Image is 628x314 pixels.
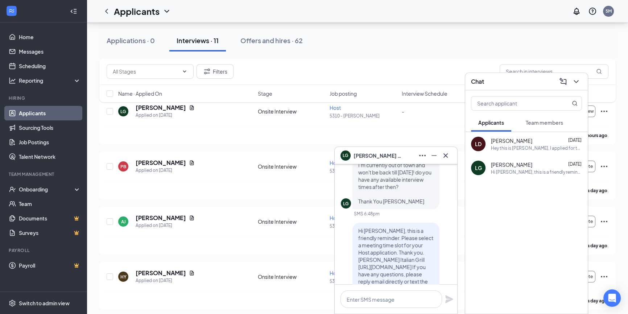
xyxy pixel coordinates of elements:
svg: ChevronDown [572,77,581,86]
div: Onsite Interview [258,218,325,225]
div: LG [343,201,349,207]
span: Stage [258,90,272,97]
button: ChevronDown [570,76,582,87]
a: Team [19,197,81,211]
button: ComposeMessage [557,76,569,87]
div: LD [475,140,482,148]
p: 5310 - [PERSON_NAME] [330,278,397,284]
div: Hi [PERSON_NAME], this is a friendly reminder. Please select a meeting time slot for your Host ap... [491,169,582,175]
h3: Chat [471,78,484,86]
h5: [PERSON_NAME] [136,214,186,222]
div: LG [475,164,482,172]
div: Onsite Interview [258,273,325,280]
div: Offers and hires · 62 [240,36,303,45]
button: Ellipses [417,150,428,161]
div: Open Intercom Messenger [603,289,621,307]
svg: Analysis [9,77,16,84]
svg: Collapse [70,8,77,15]
p: 5310 - [PERSON_NAME] [330,168,397,174]
span: Hi [PERSON_NAME], this is a friendly reminder. Please select a meeting time slot for your Host ap... [358,227,433,299]
a: Sourcing Tools [19,120,81,135]
div: Payroll [9,247,79,253]
svg: WorkstreamLogo [8,7,15,15]
a: Home [19,30,81,44]
span: [PERSON_NAME] Gewecke [354,152,404,160]
div: AJ [121,219,126,225]
div: SMS 6:48pm [354,211,380,217]
span: - [402,108,404,115]
span: [DATE] [568,161,582,167]
input: Search applicant [471,96,557,110]
a: Messages [19,44,81,59]
svg: Ellipses [600,272,608,281]
div: Applications · 0 [107,36,155,45]
div: HY [120,274,127,280]
input: Search in interviews [500,64,608,79]
svg: Ellipses [600,162,608,171]
svg: Ellipses [600,217,608,226]
span: Hi! I'm currently out of town and won't be back till [DATE]! do you have any available interview ... [358,154,431,204]
svg: MagnifyingGlass [596,69,602,74]
span: [PERSON_NAME] [491,137,532,144]
svg: Ellipses [600,107,608,116]
svg: ChevronDown [182,69,187,74]
button: Filter Filters [197,64,234,79]
svg: Document [189,160,195,166]
span: Job posting [330,90,357,97]
div: Hey this is [PERSON_NAME], I applied for the host position. Are 16 year olds allowed to work at t... [491,145,582,151]
svg: Notifications [572,7,581,16]
span: Host [330,104,341,111]
svg: MagnifyingGlass [572,100,578,106]
svg: Minimize [430,151,438,160]
a: Job Postings [19,135,81,149]
svg: Cross [441,151,450,160]
svg: Document [189,270,195,276]
svg: Plane [445,295,454,303]
h5: [PERSON_NAME] [136,269,186,277]
span: Interview Schedule [401,90,447,97]
b: a day ago [587,243,607,248]
div: Reporting [19,77,81,84]
p: 5310 - [PERSON_NAME] [330,223,397,229]
div: Switch to admin view [19,299,70,307]
b: a day ago [587,188,607,193]
span: Host [330,215,341,221]
svg: UserCheck [9,186,16,193]
button: Cross [440,150,451,161]
a: SurveysCrown [19,226,81,240]
div: 5M [606,8,612,14]
span: Applicants [478,119,504,126]
b: 20 hours ago [581,133,607,138]
div: Applied on [DATE] [136,277,195,284]
svg: Settings [9,299,16,307]
a: Talent Network [19,149,81,164]
svg: ComposeMessage [559,77,567,86]
span: [DATE] [568,137,582,143]
span: Host [330,160,341,166]
div: Interviews · 11 [177,36,219,45]
div: Applied on [DATE] [136,222,195,229]
div: Applied on [DATE] [136,112,195,119]
div: Team Management [9,171,79,177]
div: Onsite Interview [258,108,325,115]
b: a day ago [587,298,607,303]
div: Applied on [DATE] [136,167,195,174]
svg: QuestionInfo [588,7,597,16]
div: PB [120,164,126,170]
svg: ChevronDown [162,7,171,16]
a: Applicants [19,106,81,120]
div: Onsite Interview [258,163,325,170]
p: 5310 - [PERSON_NAME] [330,113,397,119]
span: [PERSON_NAME] [491,161,532,168]
input: All Stages [113,67,179,75]
a: PayrollCrown [19,258,81,273]
div: Hiring [9,95,79,101]
span: Team members [526,119,563,126]
svg: ChevronLeft [102,7,111,16]
div: LG [120,108,126,115]
a: Scheduling [19,59,81,73]
div: Onboarding [19,186,75,193]
svg: Filter [203,67,211,76]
